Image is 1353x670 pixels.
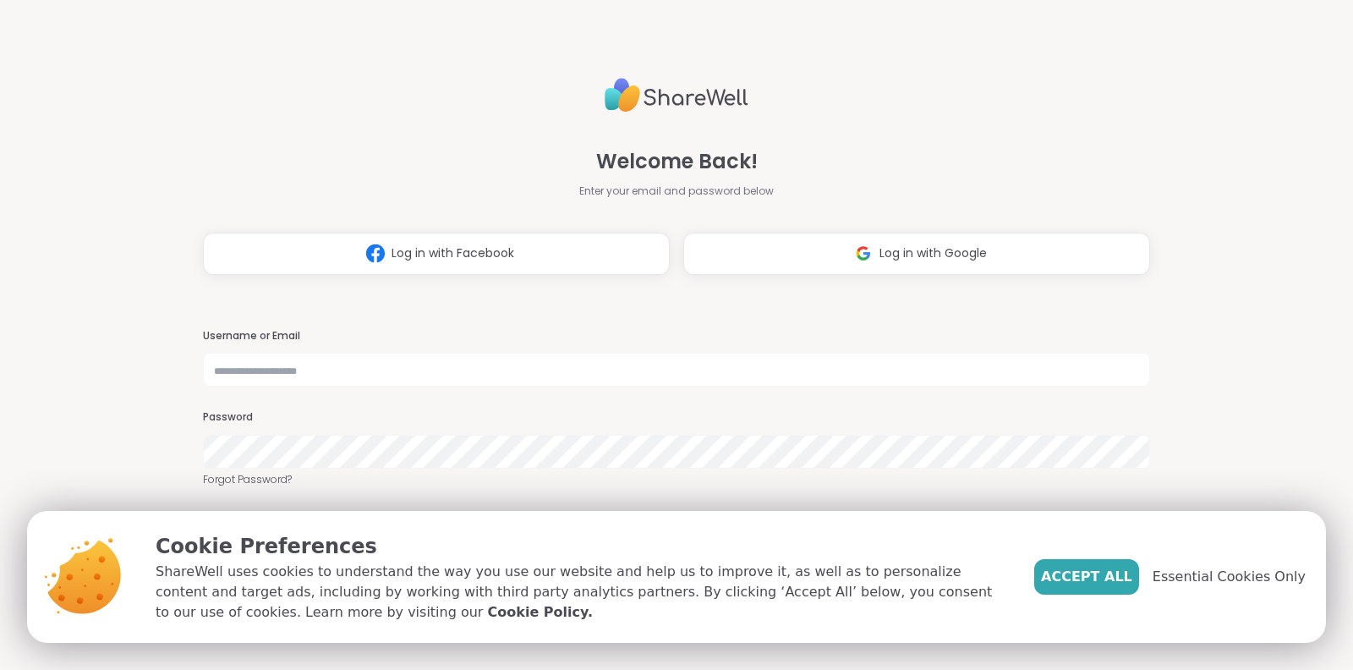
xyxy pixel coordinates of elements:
[596,146,758,177] span: Welcome Back!
[683,233,1150,275] button: Log in with Google
[1041,567,1132,587] span: Accept All
[203,472,1150,487] a: Forgot Password?
[203,233,670,275] button: Log in with Facebook
[579,184,774,199] span: Enter your email and password below
[203,410,1150,425] h3: Password
[156,562,1007,623] p: ShareWell uses cookies to understand the way you use our website and help us to improve it, as we...
[488,602,593,623] a: Cookie Policy.
[156,531,1007,562] p: Cookie Preferences
[392,244,514,262] span: Log in with Facebook
[847,238,879,269] img: ShareWell Logomark
[1153,567,1306,587] span: Essential Cookies Only
[1034,559,1139,595] button: Accept All
[359,238,392,269] img: ShareWell Logomark
[203,329,1150,343] h3: Username or Email
[605,71,748,119] img: ShareWell Logo
[879,244,987,262] span: Log in with Google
